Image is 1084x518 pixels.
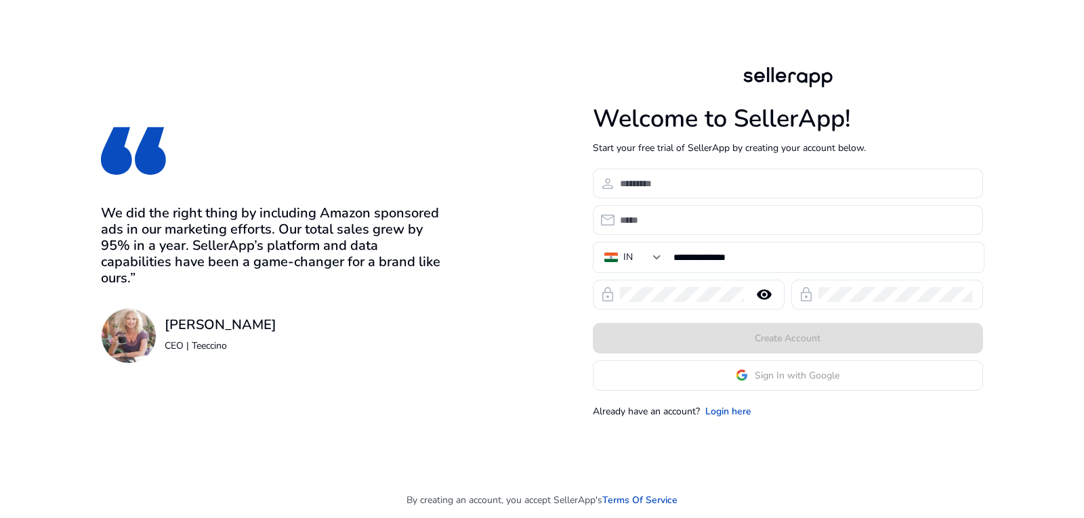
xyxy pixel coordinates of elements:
a: Terms Of Service [602,493,677,507]
h3: [PERSON_NAME] [165,317,276,333]
p: Already have an account? [593,404,700,418]
mat-icon: remove_red_eye [748,286,780,303]
p: CEO | Teeccino [165,339,276,353]
h3: We did the right thing by including Amazon sponsored ads in our marketing efforts. Our total sale... [101,205,448,286]
span: lock [600,286,616,303]
h1: Welcome to SellerApp! [593,104,983,133]
span: lock [798,286,814,303]
a: Login here [705,404,751,418]
span: email [600,212,616,228]
div: IN [623,250,633,265]
p: Start your free trial of SellerApp by creating your account below. [593,141,983,155]
span: person [600,175,616,192]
